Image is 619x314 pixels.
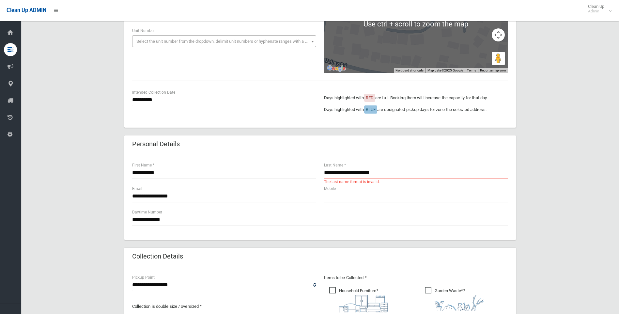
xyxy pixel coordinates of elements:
[588,9,604,14] small: Admin
[425,287,484,311] span: Garden Waste*
[427,69,463,72] span: Map data ©2025 Google
[395,68,424,73] button: Keyboard shortcuts
[132,303,316,310] p: Collection is double size / oversized *
[326,64,347,73] a: Open this area in Google Maps (opens a new window)
[324,94,508,102] p: Days highlighted with are full. Booking them will increase the capacity for that day.
[326,64,347,73] img: Google
[339,295,388,312] img: aa9efdbe659d29b613fca23ba79d85cb.png
[467,69,476,72] a: Terms (opens in new tab)
[366,95,374,100] span: RED
[435,295,484,311] img: 4fd8a5c772b2c999c83690221e5242e0.png
[7,7,46,13] span: Clean Up ADMIN
[366,107,376,112] span: BLUE
[492,28,505,41] button: Map camera controls
[585,4,611,14] span: Clean Up
[435,288,484,311] i: ?
[492,52,505,65] button: Drag Pegman onto the map to open Street View
[124,250,191,263] header: Collection Details
[136,39,319,44] span: Select the unit number from the dropdown, delimit unit numbers or hyphenate ranges with a comma
[480,69,506,72] a: Report a map error
[339,288,388,312] i: ?
[124,138,188,150] header: Personal Details
[324,178,380,185] span: The last name format is invalid.
[324,274,508,282] p: Items to be Collected *
[416,10,424,22] div: 91 Villiers Road, PADSTOW HEIGHTS NSW 2211
[324,106,508,114] p: Days highlighted with are designated pickup days for zone the selected address.
[329,287,388,312] span: Household Furniture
